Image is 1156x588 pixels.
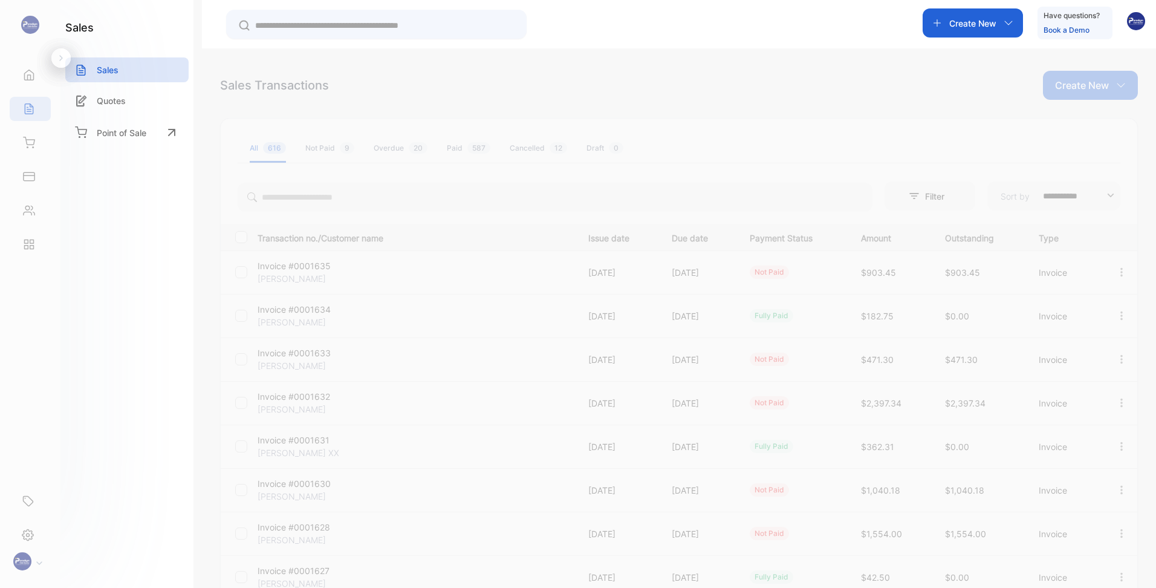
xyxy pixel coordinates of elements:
[945,485,984,495] span: $1,040.18
[945,311,969,321] span: $0.00
[65,88,189,113] a: Quotes
[588,310,648,322] p: [DATE]
[1039,229,1091,244] p: Type
[97,94,126,107] p: Quotes
[861,572,890,583] span: $42.50
[258,260,363,272] p: Invoice #0001635
[1039,266,1091,279] p: Invoice
[945,398,986,408] span: $2,397.34
[13,552,31,570] img: profile
[987,181,1120,211] button: Sort by
[374,143,427,154] div: Overdue
[258,446,363,459] p: [PERSON_NAME] XX
[588,571,648,584] p: [DATE]
[750,309,793,322] div: fully paid
[588,397,648,410] p: [DATE]
[861,354,894,365] span: $471.30
[588,528,648,540] p: [DATE]
[1127,8,1145,38] button: avatar
[258,272,363,285] p: [PERSON_NAME]
[672,440,724,453] p: [DATE]
[945,572,969,583] span: $0.00
[258,434,363,446] p: Invoice #0001631
[672,397,724,410] p: [DATE]
[750,527,789,540] div: not paid
[945,442,969,452] span: $0.00
[258,359,363,372] p: [PERSON_NAME]
[750,396,789,410] div: not paid
[1039,440,1091,453] p: Invoice
[258,303,363,316] p: Invoice #0001634
[949,17,996,30] p: Create New
[1001,190,1030,203] p: Sort by
[945,354,978,365] span: $471.30
[945,267,980,278] span: $903.45
[258,521,363,534] p: Invoice #0001628
[1039,397,1091,410] p: Invoice
[447,143,490,154] div: Paid
[588,266,648,279] p: [DATE]
[861,442,894,452] span: $362.31
[1127,12,1145,30] img: avatar
[1105,537,1156,588] iframe: LiveChat chat widget
[258,477,363,490] p: Invoice #0001630
[672,229,724,244] p: Due date
[750,440,793,453] div: fully paid
[672,484,724,497] p: [DATE]
[588,484,648,497] p: [DATE]
[65,19,94,36] h1: sales
[1039,528,1091,540] p: Invoice
[550,142,567,154] span: 12
[672,528,724,540] p: [DATE]
[750,353,789,366] div: not paid
[588,353,648,366] p: [DATE]
[861,398,901,408] span: $2,397.34
[588,229,648,244] p: Issue date
[672,571,724,584] p: [DATE]
[750,266,789,279] div: not paid
[1043,71,1138,100] button: Create New
[588,440,648,453] p: [DATE]
[258,534,363,546] p: [PERSON_NAME]
[750,570,793,584] div: fully paid
[97,126,146,139] p: Point of Sale
[609,142,623,154] span: 0
[586,143,623,154] div: Draft
[258,390,363,403] p: Invoice #0001632
[409,142,427,154] span: 20
[672,353,724,366] p: [DATE]
[1044,10,1100,22] p: Have questions?
[65,119,189,146] a: Point of Sale
[923,8,1023,38] button: Create New
[510,143,567,154] div: Cancelled
[672,310,724,322] p: [DATE]
[861,485,900,495] span: $1,040.18
[1039,310,1091,322] p: Invoice
[340,142,354,154] span: 9
[1055,78,1109,93] p: Create New
[220,76,329,94] div: Sales Transactions
[258,490,363,503] p: [PERSON_NAME]
[258,347,363,359] p: Invoice #0001633
[258,564,363,577] p: Invoice #0001627
[1039,353,1091,366] p: Invoice
[750,483,789,497] div: not paid
[861,267,896,278] span: $903.45
[750,229,836,244] p: Payment Status
[1039,484,1091,497] p: Invoice
[467,142,490,154] span: 587
[945,229,1014,244] p: Outstanding
[861,529,902,539] span: $1,554.00
[861,229,920,244] p: Amount
[258,403,363,416] p: [PERSON_NAME]
[1044,25,1089,34] a: Book a Demo
[1039,571,1091,584] p: Invoice
[21,16,39,34] img: logo
[861,311,894,321] span: $182.75
[97,64,119,76] p: Sales
[263,142,286,154] span: 616
[945,529,986,539] span: $1,554.00
[250,143,286,154] div: All
[65,57,189,82] a: Sales
[258,229,573,244] p: Transaction no./Customer name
